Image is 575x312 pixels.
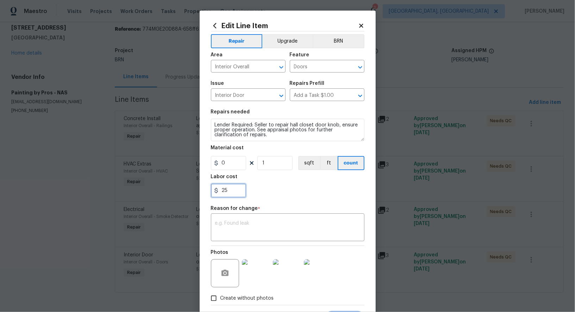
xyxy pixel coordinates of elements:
[211,81,224,86] h5: Issue
[211,110,250,114] h5: Repairs needed
[313,34,364,48] button: BRN
[220,295,274,302] span: Create without photos
[290,52,310,57] h5: Feature
[355,62,365,72] button: Open
[211,52,223,57] h5: Area
[211,22,358,30] h2: Edit Line Item
[211,34,263,48] button: Repair
[211,119,364,141] textarea: Lender Required: Seller to repair hall closet door knob, ensure proper operation. See appraisal p...
[262,34,313,48] button: Upgrade
[355,91,365,101] button: Open
[298,156,320,170] button: sqft
[276,91,286,101] button: Open
[290,81,325,86] h5: Repairs Prefill
[338,156,364,170] button: count
[211,250,229,255] h5: Photos
[211,145,244,150] h5: Material cost
[211,174,238,179] h5: Labor cost
[211,206,258,211] h5: Reason for change
[276,62,286,72] button: Open
[320,156,338,170] button: ft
